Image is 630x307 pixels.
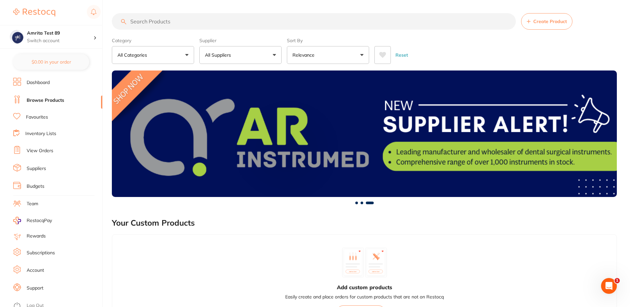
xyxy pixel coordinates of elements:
a: Favourites [26,114,48,121]
p: Relevance [292,52,317,58]
p: All Categories [117,52,150,58]
a: Browse Products [27,97,64,104]
a: Restocq Logo [13,5,55,20]
button: All Categories [112,46,194,64]
a: Dashboard [27,79,50,86]
p: Easily create and place orders for custom products that are not on Restocq [285,294,444,300]
label: Sort By [287,38,369,43]
p: Switch account [27,38,93,44]
a: Suppliers [27,165,46,172]
a: Account [27,267,44,274]
img: Browse Products [112,70,617,197]
img: custom_product_1 [342,248,364,277]
label: Supplier [199,38,282,43]
p: All Suppliers [205,52,234,58]
a: Team [27,201,38,207]
input: Search Products [112,13,516,30]
button: $0.00 in your order [13,54,89,70]
span: 1 [615,278,620,283]
button: Relevance [287,46,369,64]
a: View Orders [27,148,53,154]
h3: Add custom products [337,284,392,291]
button: Create Product [521,13,572,30]
label: Category [112,38,194,43]
img: RestocqPay [13,217,21,224]
a: Inventory Lists [25,130,56,137]
img: Amrita Test 89 [10,30,23,43]
img: Restocq Logo [13,9,55,16]
h2: Your Custom Products [112,218,195,228]
button: All Suppliers [199,46,282,64]
h4: Amrita Test 89 [27,30,93,37]
span: RestocqPay [27,217,52,224]
a: Subscriptions [27,250,55,256]
a: Rewards [27,233,46,239]
img: custom_product_2 [365,248,387,277]
a: Budgets [27,183,44,190]
iframe: Intercom live chat [601,278,617,294]
a: Support [27,285,43,292]
button: Reset [393,46,410,64]
a: RestocqPay [13,217,52,224]
span: Create Product [533,19,567,24]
